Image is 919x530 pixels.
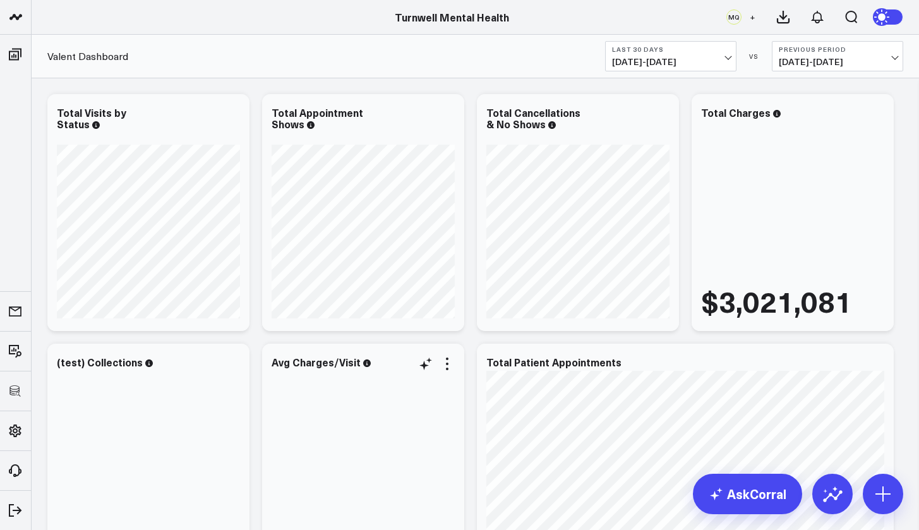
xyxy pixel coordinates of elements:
div: $3,021,081 [701,287,852,315]
a: Turnwell Mental Health [395,10,509,24]
b: Last 30 Days [612,45,730,53]
div: Total Appointment Shows [272,105,363,131]
div: Total Visits by Status [57,105,126,131]
div: MQ [726,9,742,25]
div: Total Charges [701,105,771,119]
div: Total Patient Appointments [486,355,622,369]
div: Total Cancellations & No Shows [486,105,580,131]
div: Avg Charges/Visit [272,355,361,369]
span: [DATE] - [DATE] [779,57,896,67]
div: VS [743,52,766,60]
span: + [750,13,755,21]
button: + [745,9,760,25]
div: (test) Collections [57,355,143,369]
button: Last 30 Days[DATE]-[DATE] [605,41,736,71]
span: [DATE] - [DATE] [612,57,730,67]
a: AskCorral [693,474,802,514]
button: Previous Period[DATE]-[DATE] [772,41,903,71]
a: Valent Dashboard [47,49,128,63]
b: Previous Period [779,45,896,53]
